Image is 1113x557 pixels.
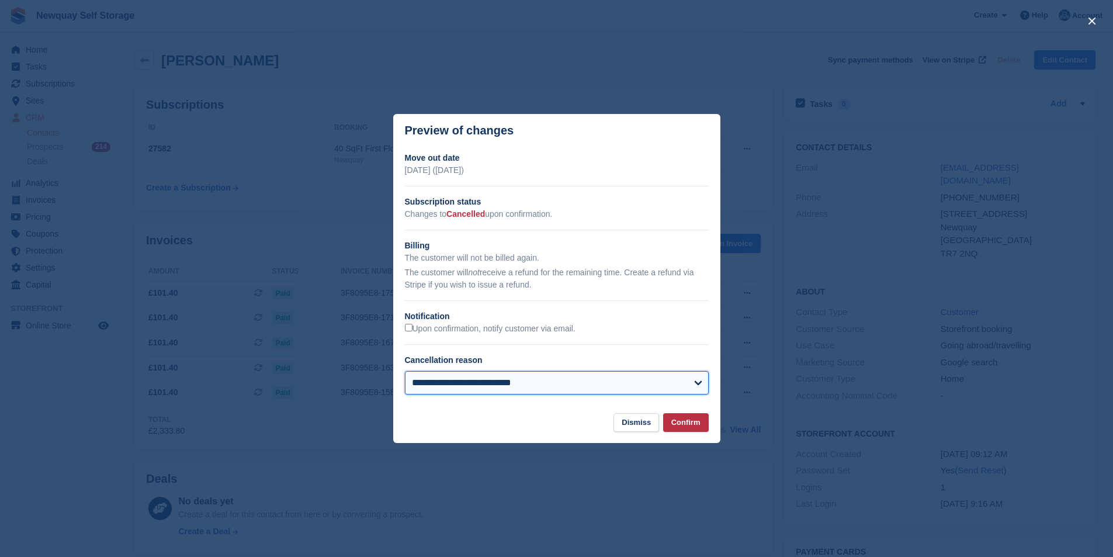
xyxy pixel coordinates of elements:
[405,355,483,365] label: Cancellation reason
[405,324,412,331] input: Upon confirmation, notify customer via email.
[405,208,709,220] p: Changes to upon confirmation.
[1083,12,1101,30] button: close
[663,413,709,433] button: Confirm
[405,152,709,164] h2: Move out date
[405,310,709,323] h2: Notification
[405,240,709,252] h2: Billing
[446,209,485,219] span: Cancelled
[405,124,514,137] p: Preview of changes
[468,268,479,277] em: not
[613,413,659,433] button: Dismiss
[405,196,709,208] h2: Subscription status
[405,252,709,264] p: The customer will not be billed again.
[405,164,709,177] p: [DATE] ([DATE])
[405,267,709,291] p: The customer will receive a refund for the remaining time. Create a refund via Stripe if you wish...
[405,324,575,334] label: Upon confirmation, notify customer via email.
